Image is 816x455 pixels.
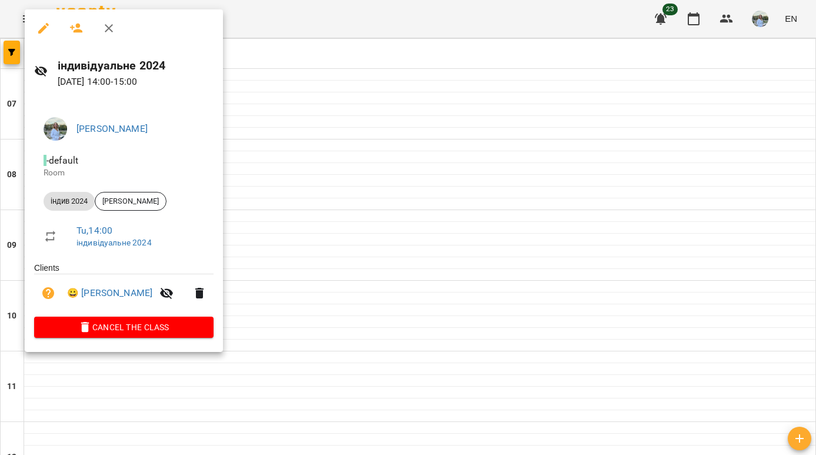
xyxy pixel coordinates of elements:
[44,320,204,334] span: Cancel the class
[95,196,166,207] span: [PERSON_NAME]
[76,238,152,247] a: індивідуальне 2024
[58,75,214,89] p: [DATE] 14:00 - 15:00
[44,117,67,141] img: 616476f6084962a246d0f6bc6fe306a3.jpeg
[76,123,148,134] a: [PERSON_NAME]
[34,317,214,338] button: Cancel the class
[67,286,152,300] a: 😀 [PERSON_NAME]
[44,167,204,179] p: Room
[34,262,214,317] ul: Clients
[95,192,166,211] div: [PERSON_NAME]
[44,155,81,166] span: - default
[76,225,112,236] a: Tu , 14:00
[58,57,214,75] h6: індивідуальне 2024
[44,196,95,207] span: індив 2024
[34,279,62,307] button: Unpaid. Bill the attendance?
